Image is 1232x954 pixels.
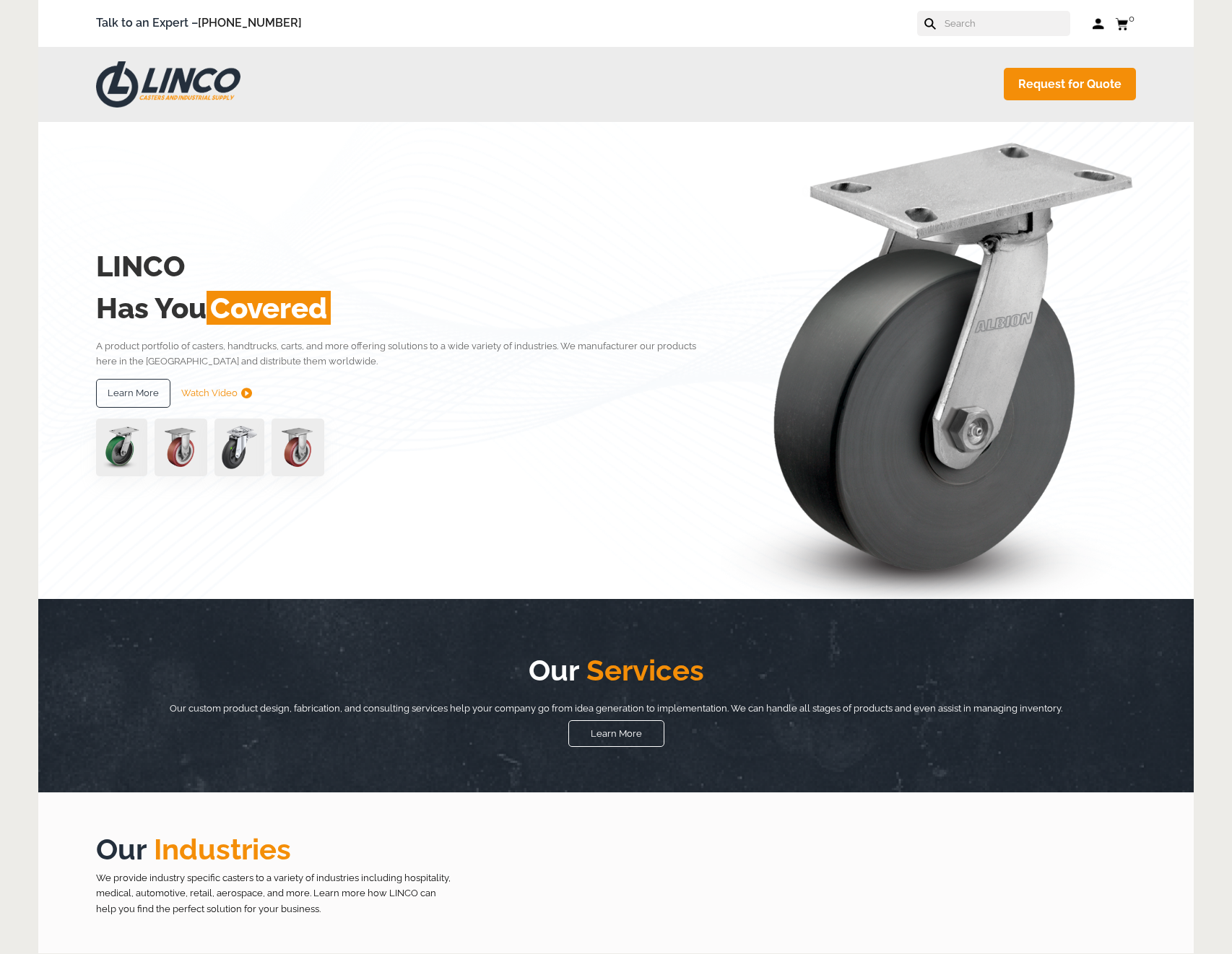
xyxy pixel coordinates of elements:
a: Watch Video [181,379,252,408]
input: Search [943,11,1070,36]
p: We provide industry specific casters to a variety of industries including hospitality, medical, a... [96,870,457,917]
a: [PHONE_NUMBER] [198,16,302,30]
img: capture-59611-removebg-preview-1.png [155,419,207,476]
p: A product portfolio of casters, handtrucks, carts, and more offering solutions to a wide variety ... [96,338,718,369]
a: Learn More [96,379,170,408]
img: lvwpp200rst849959jpg-30522-removebg-preview-1.png [214,419,264,476]
span: Industries [147,832,291,866]
img: subtract.png [241,388,252,398]
span: Services [579,653,704,687]
img: capture-59611-removebg-preview-1.png [272,419,324,476]
h2: Our [154,649,1078,691]
img: LINCO CASTERS & INDUSTRIAL SUPPLY [96,61,240,108]
h2: Our [96,828,1136,870]
p: Our custom product design, fabrication, and consulting services help your company go from idea ge... [154,701,1078,717]
h2: Has You [96,287,718,329]
h2: LINCO [96,245,718,287]
a: Learn More [568,720,664,747]
img: linco_caster [721,122,1136,599]
span: Talk to an Expert – [96,14,302,33]
span: Covered [207,291,331,325]
img: pn3orx8a-94725-1-1-.png [96,419,147,476]
a: Request for Quote [1004,68,1136,100]
a: Log in [1092,17,1104,31]
span: 0 [1129,13,1135,24]
a: 0 [1115,14,1136,32]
